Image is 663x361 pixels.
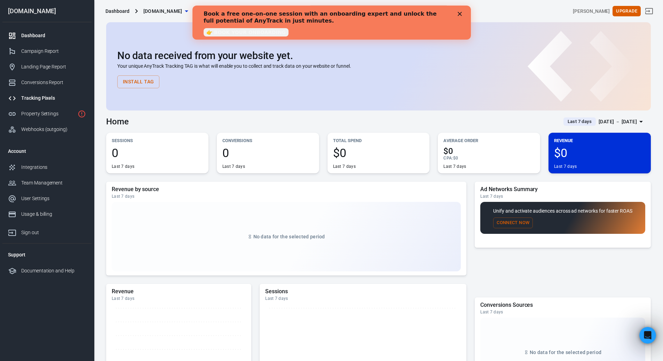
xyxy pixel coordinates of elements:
button: [DOMAIN_NAME] [141,5,191,18]
p: Sessions [112,137,203,144]
span: $0 [554,147,645,159]
div: Usage & billing [21,211,86,218]
div: Last 7 days [265,296,461,301]
a: Landing Page Report [2,59,92,75]
div: Last 7 days [112,164,134,169]
div: Conversions Report [21,79,86,86]
button: Find anything...⌘ + K [309,5,448,17]
a: Sign out [641,3,657,19]
div: [DATE] － [DATE] [599,117,637,126]
span: allpcsoft.info [143,7,182,16]
a: Usage & billing [2,206,92,222]
div: Close [265,6,272,10]
div: Last 7 days [112,194,461,199]
div: User Settings [21,195,86,202]
div: Integrations [21,164,86,171]
span: CPA : [443,156,453,161]
a: User Settings [2,191,92,206]
h2: No data received from your website yet. [117,50,640,61]
p: Conversions [222,137,314,144]
span: No data for the selected period [530,350,601,355]
span: Last 7 days [565,118,594,125]
div: Last 7 days [112,296,246,301]
button: Install Tag [117,75,159,88]
span: 0 [112,147,203,159]
h5: Conversions Sources [480,302,645,309]
h5: Ad Networks Summary [480,186,645,193]
div: Dashboard [105,8,129,15]
div: Last 7 days [480,194,645,199]
button: Connect Now [493,218,533,228]
a: Sign out [2,222,92,240]
span: 0 [222,147,314,159]
span: $0 [333,147,424,159]
span: No data for the selected period [253,234,325,239]
div: Team Management [21,179,86,187]
div: Property Settings [21,110,75,117]
a: Team Management [2,175,92,191]
a: Conversions Report [2,75,92,90]
div: Tracking Pixels [21,95,86,102]
div: Documentation and Help [21,267,86,274]
div: Dashboard [21,32,86,39]
div: Last 7 days [443,164,466,169]
div: Webhooks (outgoing) [21,126,86,133]
span: $0 [453,156,458,161]
div: Landing Page Report [21,63,86,71]
li: Support [2,246,92,263]
span: $0 [443,147,535,155]
p: Revenue [554,137,645,144]
svg: Property is not installed yet [78,110,86,118]
iframe: Intercom live chat [639,327,656,344]
button: Last 7 days[DATE] － [DATE] [558,116,651,128]
a: Integrations [2,159,92,175]
li: Account [2,143,92,159]
p: Total Spend [333,137,424,144]
iframe: Intercom live chat banner [192,6,471,40]
a: Dashboard [2,28,92,43]
h5: Revenue [112,288,246,295]
a: Webhooks (outgoing) [2,122,92,137]
div: Last 7 days [333,164,356,169]
div: Last 7 days [554,164,577,169]
div: Account id: dvQ0nh41 [573,8,610,15]
a: Tracking Pixels [2,90,92,106]
a: Property Settings [2,106,92,122]
p: Average Order [443,137,535,144]
div: Last 7 days [480,309,645,315]
p: Unify and activate audiences across ad networks for faster ROAS [493,207,632,215]
a: Campaign Report [2,43,92,59]
div: Sign out [21,229,86,236]
button: Upgrade [613,6,641,17]
h5: Revenue by source [112,186,461,193]
p: Your unique AnyTrack Tracking TAG is what will enable you to collect and track data on your websi... [117,63,640,70]
h5: Sessions [265,288,461,295]
div: Last 7 days [222,164,245,169]
div: [DOMAIN_NAME] [2,8,92,14]
h3: Home [106,117,129,126]
div: Campaign Report [21,48,86,55]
